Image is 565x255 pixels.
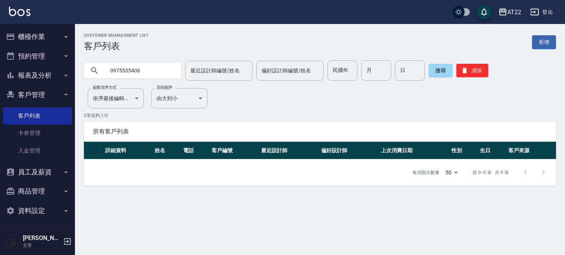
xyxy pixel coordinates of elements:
[6,234,21,249] img: Person
[3,46,72,66] button: 預約管理
[507,7,521,17] div: AT22
[3,142,72,159] a: 入金管理
[151,88,208,108] div: 由大到小
[3,201,72,220] button: 資料設定
[103,142,153,159] th: 詳細資料
[478,142,507,159] th: 生日
[84,41,149,51] h3: 客戶列表
[429,64,453,77] button: 搜尋
[3,85,72,105] button: 客戶管理
[93,128,547,135] span: 所有客戶列表
[495,4,524,20] button: AT22
[23,242,61,249] p: 主管
[181,142,210,159] th: 電話
[23,234,61,242] h5: [PERSON_NAME]
[442,162,460,183] div: 50
[210,142,259,159] th: 客戶編號
[84,33,149,38] h2: Customer Management List
[259,142,319,159] th: 最近設計師
[477,4,492,19] button: save
[157,85,172,90] label: 呈現順序
[527,5,556,19] button: 登出
[3,124,72,142] a: 卡券管理
[456,64,488,77] button: 清除
[93,85,117,90] label: 顧客排序方式
[88,88,144,108] div: 依序最後編輯時間
[9,7,30,16] img: Logo
[413,169,439,176] p: 每頁顯示數量
[3,181,72,201] button: 商品管理
[84,112,556,119] p: 0 筆資料, 1 / 0
[532,35,556,49] a: 新增
[3,27,72,46] button: 櫃檯作業
[105,60,175,81] input: 搜尋關鍵字
[3,66,72,85] button: 報表及分析
[472,169,509,176] p: 第 0–0 筆 共 0 筆
[450,142,478,159] th: 性別
[379,142,450,159] th: 上次消費日期
[319,142,379,159] th: 偏好設計師
[507,142,556,159] th: 客戶來源
[153,142,181,159] th: 姓名
[3,107,72,124] a: 客戶列表
[3,162,72,182] button: 員工及薪資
